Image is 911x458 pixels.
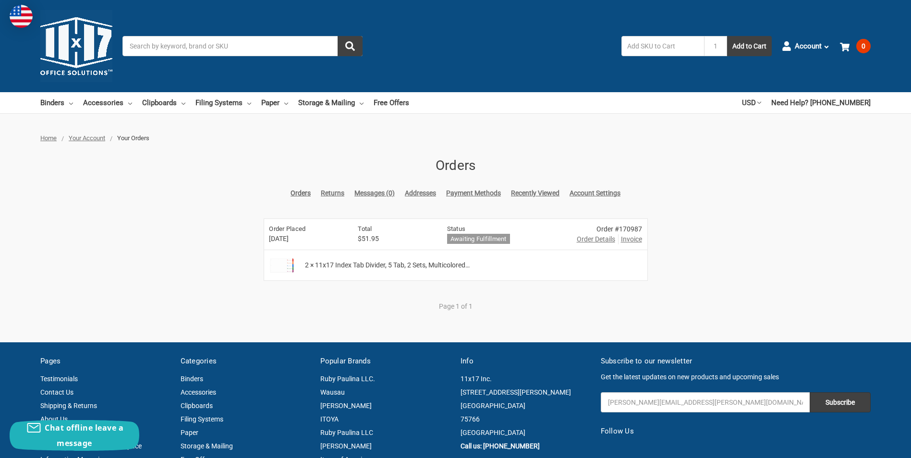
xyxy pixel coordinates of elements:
a: Returns [321,188,344,198]
a: [PERSON_NAME] [320,442,372,450]
span: [DATE] [269,234,342,244]
a: Shipping & Returns [40,402,97,410]
a: Order Details [577,234,615,244]
a: Binders [40,92,73,113]
h6: Awaiting fulfillment [447,234,510,244]
a: ITOYA [320,415,339,423]
a: Home [40,134,57,142]
a: Addresses [405,188,436,198]
a: Call us: [PHONE_NUMBER] [461,442,540,450]
button: Add to Cart [727,36,772,56]
a: Need Help? [PHONE_NUMBER] [771,92,871,113]
button: Chat offline leave a message [10,420,139,451]
h5: Pages [40,356,170,367]
h6: Total [358,224,431,234]
span: $51.95 [358,234,431,244]
a: Contact Us [40,388,73,396]
a: Recently Viewed [511,188,559,198]
h5: Info [461,356,591,367]
input: Search by keyword, brand or SKU [122,36,363,56]
h6: Status [447,224,561,234]
a: Paper [261,92,288,113]
a: Orders [291,188,311,198]
a: Account Settings [570,188,620,198]
span: Invoice [621,234,642,244]
a: Messages (0) [354,188,395,198]
a: Clipboards [181,402,213,410]
a: Clipboards [142,92,185,113]
img: duty and tax information for United States [10,5,33,28]
a: Filing Systems [181,415,223,423]
input: Your email address [601,392,810,412]
a: Paper [181,429,198,436]
a: Account [782,34,830,59]
img: 11x17 Multi Colored 5 Tabbed Numbered from 1 to 5 Dividers (10 per Package) With Holes [266,253,297,277]
a: Ruby Paulina LLC [320,429,373,436]
address: 11x17 Inc. [STREET_ADDRESS][PERSON_NAME] [GEOGRAPHIC_DATA] 75766 [GEOGRAPHIC_DATA] [461,372,591,439]
a: Filing Systems [195,92,251,113]
a: Testimonials [40,375,78,383]
img: 11x17.com [40,10,112,82]
a: [PERSON_NAME] [320,402,372,410]
span: Chat offline leave a message [45,422,123,448]
input: Subscribe [810,392,871,412]
a: USD [742,92,761,113]
div: Order #170987 [577,224,642,234]
p: Get the latest updates on new products and upcoming sales [601,372,871,382]
a: Your Account [69,134,105,142]
a: About Us [40,415,68,423]
a: Storage & Mailing [298,92,364,113]
li: Page 1 of 1 [438,301,473,312]
h5: Categories [181,356,311,367]
h5: Follow Us [601,426,871,437]
span: Account [795,41,822,52]
h5: Subscribe to our newsletter [601,356,871,367]
a: Binders [181,375,203,383]
a: Wausau [320,388,345,396]
span: Your Orders [117,134,149,142]
a: Accessories [83,92,132,113]
span: 2 × 11x17 Index Tab Divider, 5 Tab, 2 Sets, Multicolored… [305,260,470,270]
a: Storage & Mailing [181,442,233,450]
a: Payment Methods [446,188,501,198]
h6: Order Placed [269,224,342,234]
input: Add SKU to Cart [621,36,704,56]
a: 0 [840,34,871,59]
h1: Orders [264,156,648,176]
h5: Popular Brands [320,356,450,367]
span: 0 [856,39,871,53]
a: Accessories [181,388,216,396]
a: Ruby Paulina LLC. [320,375,375,383]
a: Free Offers [374,92,409,113]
